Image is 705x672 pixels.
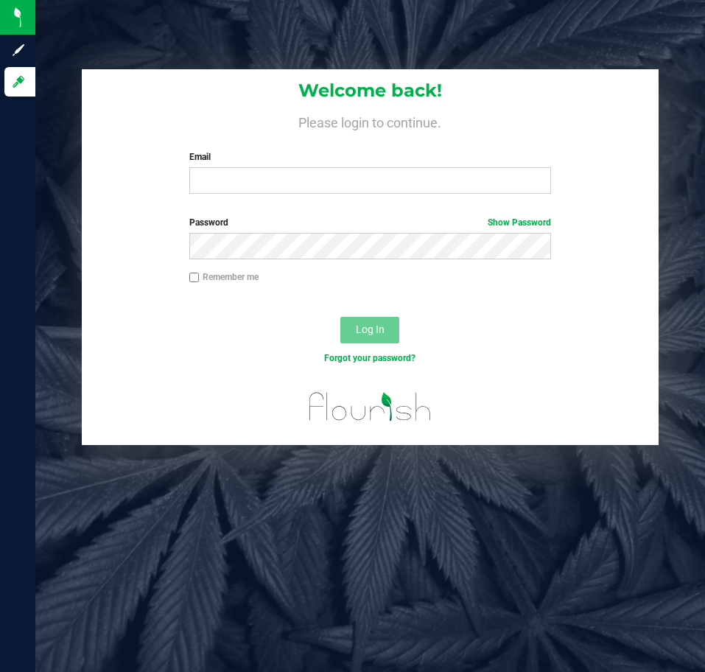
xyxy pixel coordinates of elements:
img: flourish_logo.svg [298,380,443,433]
h4: Please login to continue. [82,112,659,130]
input: Remember me [189,273,200,283]
h1: Welcome back! [82,81,659,100]
inline-svg: Log in [11,74,26,89]
span: Log In [356,323,385,335]
label: Remember me [189,270,259,284]
a: Forgot your password? [324,353,415,363]
span: Password [189,217,228,228]
label: Email [189,150,552,164]
a: Show Password [488,217,551,228]
button: Log In [340,317,399,343]
inline-svg: Sign up [11,43,26,57]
